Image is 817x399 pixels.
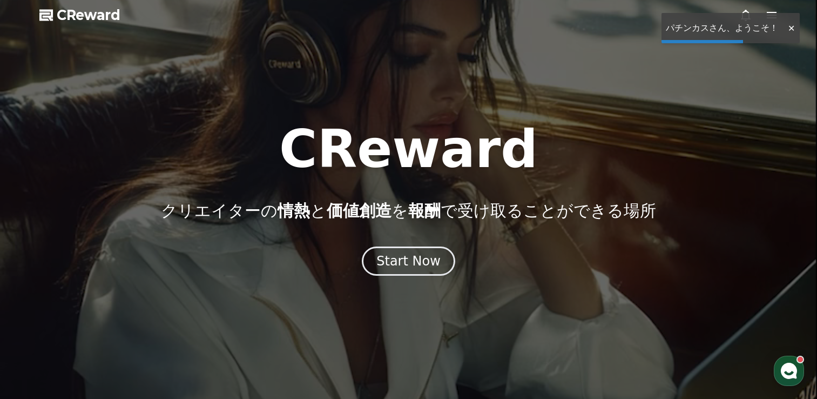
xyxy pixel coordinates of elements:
span: CReward [57,6,120,24]
div: Start Now [376,252,441,270]
h1: CReward [279,123,538,175]
span: 情熱 [278,201,310,220]
button: Start Now [362,247,455,276]
a: CReward [39,6,120,24]
a: Start Now [362,257,455,268]
p: クリエイターの と を で受け取ることができる場所 [161,201,656,221]
span: 価値創造 [327,201,391,220]
span: 報酬 [408,201,441,220]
